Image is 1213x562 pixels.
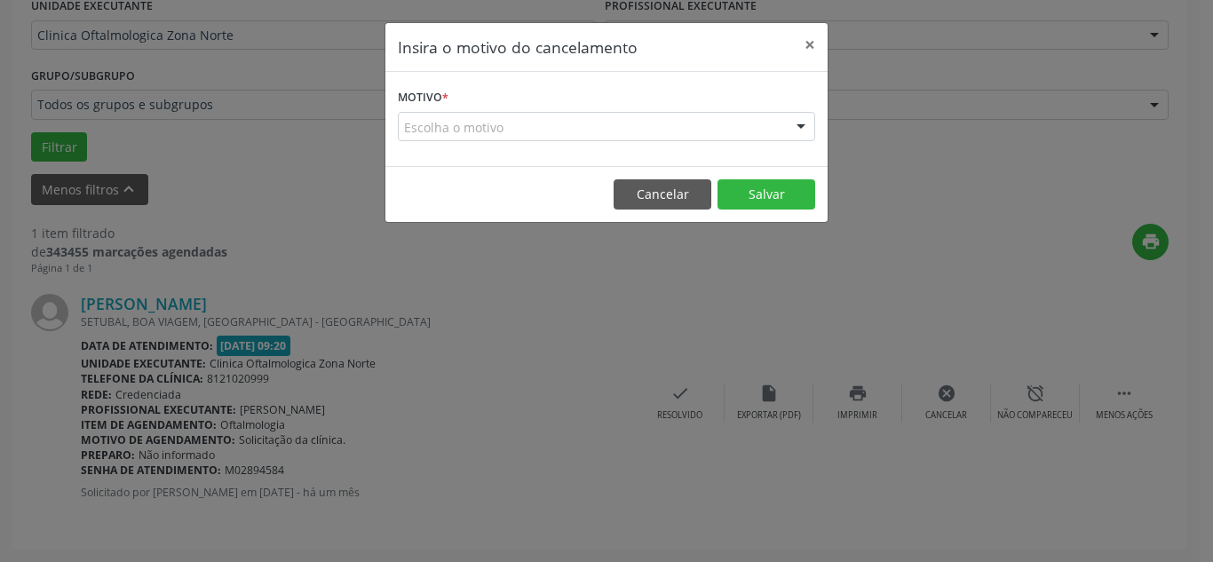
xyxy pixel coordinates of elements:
[404,118,503,137] span: Escolha o motivo
[792,23,828,67] button: Close
[398,84,448,112] label: Motivo
[614,179,711,210] button: Cancelar
[717,179,815,210] button: Salvar
[398,36,638,59] h5: Insira o motivo do cancelamento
